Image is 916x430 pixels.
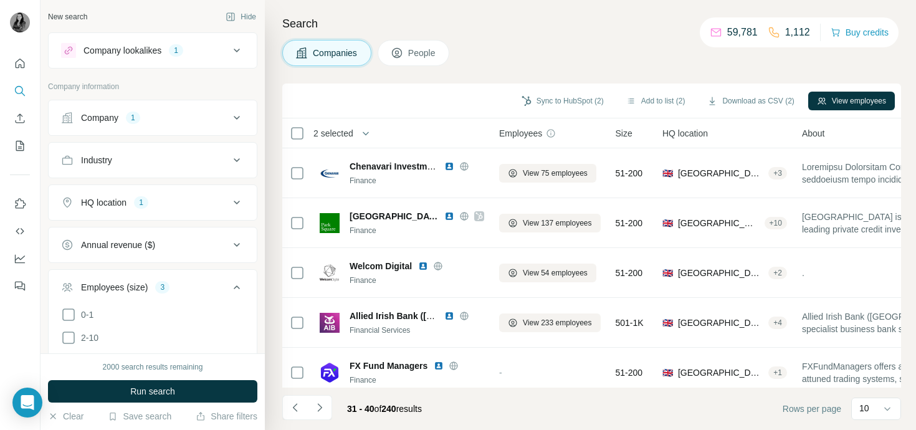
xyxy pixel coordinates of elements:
[616,167,643,179] span: 51-200
[444,311,454,321] img: LinkedIn logo
[662,127,708,140] span: HQ location
[10,107,30,130] button: Enrich CSV
[375,404,382,414] span: of
[350,325,484,336] div: Financial Services
[12,388,42,418] div: Open Intercom Messenger
[48,11,87,22] div: New search
[10,193,30,215] button: Use Surfe on LinkedIn
[523,267,588,279] span: View 54 employees
[662,267,673,279] span: 🇬🇧
[678,366,763,379] span: [GEOGRAPHIC_DATA], [GEOGRAPHIC_DATA], [GEOGRAPHIC_DATA]
[81,239,155,251] div: Annual revenue ($)
[444,211,454,221] img: LinkedIn logo
[499,368,502,378] span: -
[83,44,161,57] div: Company lookalikes
[350,311,520,321] span: Allied Irish Bank ([GEOGRAPHIC_DATA])
[785,25,810,40] p: 1,112
[831,24,889,41] button: Buy credits
[49,188,257,217] button: HQ location1
[134,197,148,208] div: 1
[499,313,601,332] button: View 233 employees
[108,410,171,423] button: Save search
[859,402,869,414] p: 10
[313,47,358,59] span: Companies
[350,225,484,236] div: Finance
[662,317,673,329] span: 🇬🇧
[802,267,804,279] span: .
[616,267,643,279] span: 51-200
[320,263,340,283] img: Logo of Welcom Digital
[662,217,673,229] span: 🇬🇧
[678,167,763,179] span: [GEOGRAPHIC_DATA], [GEOGRAPHIC_DATA]|[GEOGRAPHIC_DATA]|[GEOGRAPHIC_DATA] ([GEOGRAPHIC_DATA])|[GEO...
[48,81,257,92] p: Company information
[126,112,140,123] div: 1
[282,15,901,32] h4: Search
[418,261,428,271] img: LinkedIn logo
[678,317,763,329] span: [GEOGRAPHIC_DATA], [GEOGRAPHIC_DATA], [GEOGRAPHIC_DATA]
[10,220,30,242] button: Use Surfe API
[320,363,340,383] img: Logo of FX Fund Managers
[616,217,643,229] span: 51-200
[499,264,596,282] button: View 54 employees
[768,317,787,328] div: + 4
[49,103,257,133] button: Company1
[155,282,169,293] div: 3
[765,217,787,229] div: + 10
[523,168,588,179] span: View 75 employees
[350,210,438,222] span: [GEOGRAPHIC_DATA]
[350,375,484,386] div: Finance
[662,167,673,179] span: 🇬🇧
[10,52,30,75] button: Quick start
[320,213,340,233] img: Logo of Park Square Capital
[499,164,596,183] button: View 75 employees
[217,7,265,26] button: Hide
[10,12,30,32] img: Avatar
[48,410,83,423] button: Clear
[347,404,375,414] span: 31 - 40
[10,135,30,157] button: My lists
[350,260,412,272] span: Welcom Digital
[434,361,444,371] img: LinkedIn logo
[699,92,803,110] button: Download as CSV (2)
[616,127,632,140] span: Size
[103,361,203,373] div: 2000 search results remaining
[523,217,592,229] span: View 137 employees
[76,332,98,344] span: 2-10
[320,163,340,183] img: Logo of Chenavari Investment Managers
[499,127,542,140] span: Employees
[49,230,257,260] button: Annual revenue ($)
[49,272,257,307] button: Employees (size)3
[499,214,601,232] button: View 137 employees
[523,317,592,328] span: View 233 employees
[196,410,257,423] button: Share filters
[48,380,257,403] button: Run search
[313,127,353,140] span: 2 selected
[81,112,118,124] div: Company
[350,275,484,286] div: Finance
[444,161,454,171] img: LinkedIn logo
[662,366,673,379] span: 🇬🇧
[350,360,427,372] span: FX Fund Managers
[802,127,825,140] span: About
[783,403,841,415] span: Rows per page
[347,404,422,414] span: results
[10,275,30,297] button: Feedback
[81,196,126,209] div: HQ location
[10,247,30,270] button: Dashboard
[307,395,332,420] button: Navigate to next page
[10,80,30,102] button: Search
[49,145,257,175] button: Industry
[350,175,484,186] div: Finance
[130,385,175,398] span: Run search
[678,217,760,229] span: [GEOGRAPHIC_DATA], [GEOGRAPHIC_DATA]
[76,308,93,321] span: 0-1
[350,161,484,171] span: Chenavari Investment Managers
[49,36,257,65] button: Company lookalikes1
[513,92,613,110] button: Sync to HubSpot (2)
[408,47,437,59] span: People
[320,313,340,333] img: Logo of Allied Irish Bank (GB)
[81,154,112,166] div: Industry
[768,267,787,279] div: + 2
[727,25,758,40] p: 59,781
[81,281,148,294] div: Employees (size)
